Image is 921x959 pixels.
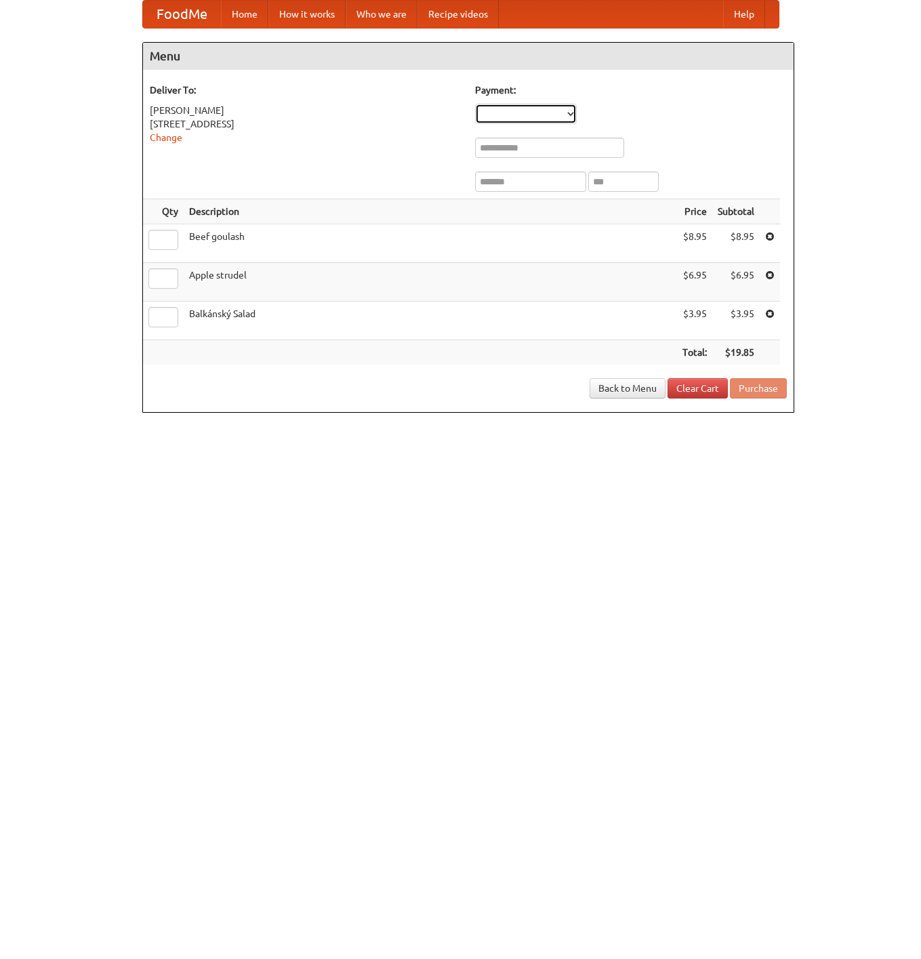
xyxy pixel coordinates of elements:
th: Qty [143,199,184,224]
h5: Payment: [475,83,787,97]
div: [PERSON_NAME] [150,104,462,117]
th: Price [677,199,712,224]
th: Total: [677,340,712,365]
td: $3.95 [712,302,760,340]
h5: Deliver To: [150,83,462,97]
td: $6.95 [712,263,760,302]
th: Description [184,199,677,224]
th: Subtotal [712,199,760,224]
a: Help [723,1,765,28]
a: How it works [268,1,346,28]
td: Beef goulash [184,224,677,263]
td: $8.95 [712,224,760,263]
th: $19.85 [712,340,760,365]
div: [STREET_ADDRESS] [150,117,462,131]
td: Balkánský Salad [184,302,677,340]
a: FoodMe [143,1,221,28]
a: Clear Cart [668,378,728,399]
a: Back to Menu [590,378,666,399]
a: Change [150,132,182,143]
a: Home [221,1,268,28]
td: $3.95 [677,302,712,340]
td: Apple strudel [184,263,677,302]
h4: Menu [143,43,794,70]
button: Purchase [730,378,787,399]
a: Who we are [346,1,417,28]
td: $8.95 [677,224,712,263]
td: $6.95 [677,263,712,302]
a: Recipe videos [417,1,499,28]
